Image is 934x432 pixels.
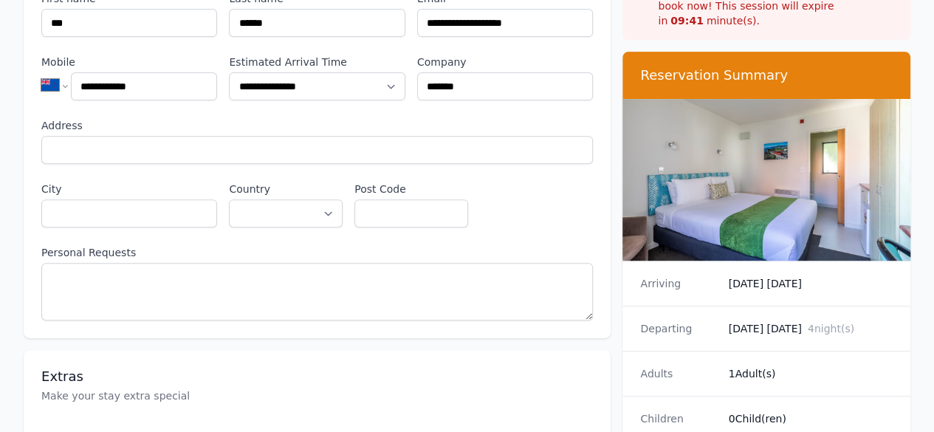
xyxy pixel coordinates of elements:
strong: 09 : 41 [670,15,704,27]
dd: [DATE] [DATE] [729,321,893,336]
label: City [41,182,217,196]
dt: Adults [640,366,716,381]
p: Make your stay extra special [41,388,593,403]
label: Personal Requests [41,245,593,260]
dt: Arriving [640,276,716,291]
label: Company [417,55,593,69]
span: 4 night(s) [808,323,854,335]
label: Address [41,118,593,133]
dd: 1 Adult(s) [729,366,893,381]
dt: Departing [640,321,716,336]
h3: Extras [41,368,593,385]
h3: Reservation Summary [640,66,893,84]
dd: 0 Child(ren) [729,411,893,426]
dt: Children [640,411,716,426]
label: Post Code [354,182,468,196]
label: Country [229,182,343,196]
label: Mobile [41,55,217,69]
img: Compact Queen Studio [622,99,910,261]
label: Estimated Arrival Time [229,55,405,69]
dd: [DATE] [DATE] [729,276,893,291]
